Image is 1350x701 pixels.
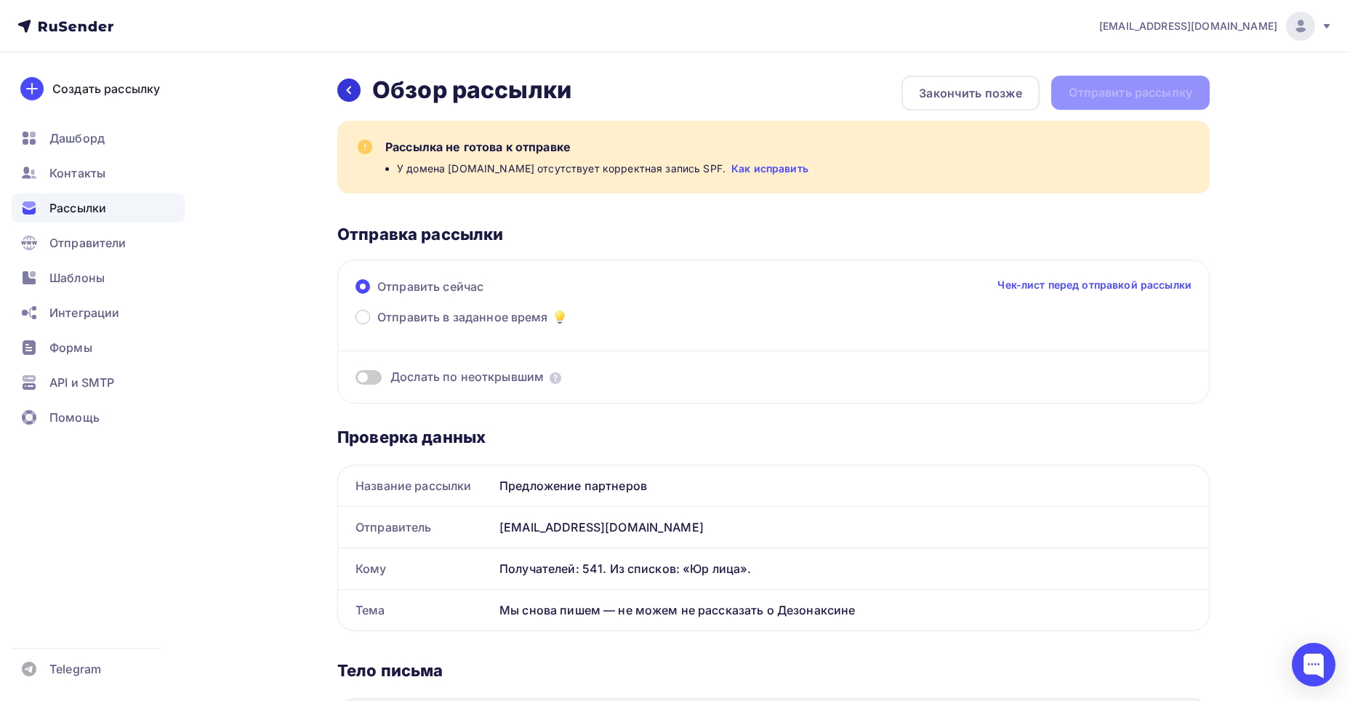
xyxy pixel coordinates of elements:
[338,590,494,630] div: Тема
[12,193,185,223] a: Рассылки
[80,393,443,475] p: Дезонаксин — надёжное средство для стирки и уборки, которое помогает избавиться от блох, клопов, ...
[997,278,1192,292] a: Чек-лист перед отправкой рассылки
[494,590,1209,630] div: Мы снова пишем — не можем не рассказать о Дезонаксине
[494,507,1209,548] div: [EMAIL_ADDRESS][DOMAIN_NAME]
[499,560,1192,577] div: Получателей: 541. Из списков: «Юр лица».
[99,143,424,208] span: Новая этикетка Дезонаксина – современный взгляд на ваш любимый продукт
[12,159,185,188] a: Контакты
[49,199,106,217] span: Рассылки
[337,224,1210,244] div: Отправка рассылки
[372,76,571,105] h2: Обзор рассылки
[337,660,1210,681] div: Тело письма
[397,161,726,176] span: У домена [DOMAIN_NAME] отсутствует корректная запись SPF.
[337,427,1210,447] div: Проверка данных
[49,409,100,426] span: Помощь
[49,234,126,252] span: Отправители
[1099,19,1277,33] span: [EMAIL_ADDRESS][DOMAIN_NAME]
[12,124,185,153] a: Дашборд
[49,269,105,287] span: Шаблоны
[338,465,494,506] div: Название рассылки
[49,374,114,391] span: API и SMTP
[12,228,185,257] a: Отправители
[49,164,105,182] span: Контакты
[731,161,808,176] a: Как исправить
[494,465,1209,506] div: Предложение партнеров
[1099,12,1333,41] a: [EMAIL_ADDRESS][DOMAIN_NAME]
[919,84,1022,102] div: Закончить позже
[12,333,185,362] a: Формы
[52,80,160,97] div: Создать рассылку
[80,238,443,303] p: Мы снова пишем вам — удержаться невозможно! Когда речь заходит о [PERSON_NAME], нас буквально пер...
[12,263,185,292] a: Шаблоны
[338,548,494,589] div: Кому
[338,507,494,548] div: Отправитель
[49,304,119,321] span: Интеграции
[49,339,92,356] span: Формы
[49,129,105,147] span: Дашборд
[390,369,544,385] span: Дослать по неоткрывшим
[385,138,1192,156] div: Рассылка не готова к отправке
[49,660,101,678] span: Telegram
[377,308,548,326] span: Отправить в заданное время
[80,531,371,549] span: Закажите товар на [PERSON_NAME]!
[377,278,483,295] span: Отправить сейчас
